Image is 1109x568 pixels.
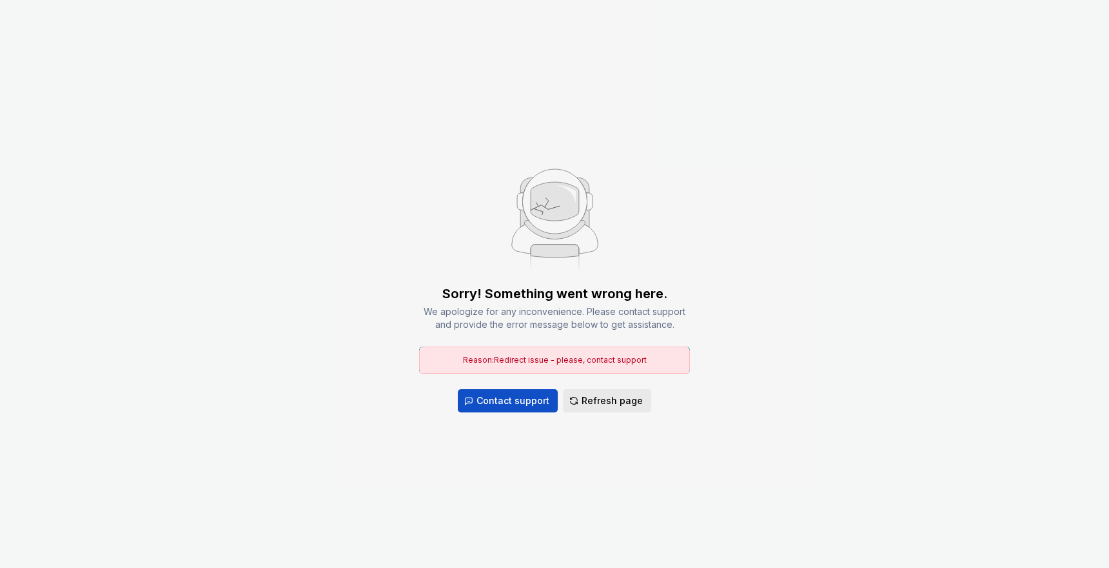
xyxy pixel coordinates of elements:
span: Refresh page [582,394,643,407]
div: Sorry! Something went wrong here. [442,285,667,303]
span: Contact support [476,394,549,407]
div: We apologize for any inconvenience. Please contact support and provide the error message below to... [419,305,690,331]
span: Reason: Redirect issue - please, contact support [463,355,647,365]
button: Contact support [458,389,558,412]
button: Refresh page [563,389,651,412]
